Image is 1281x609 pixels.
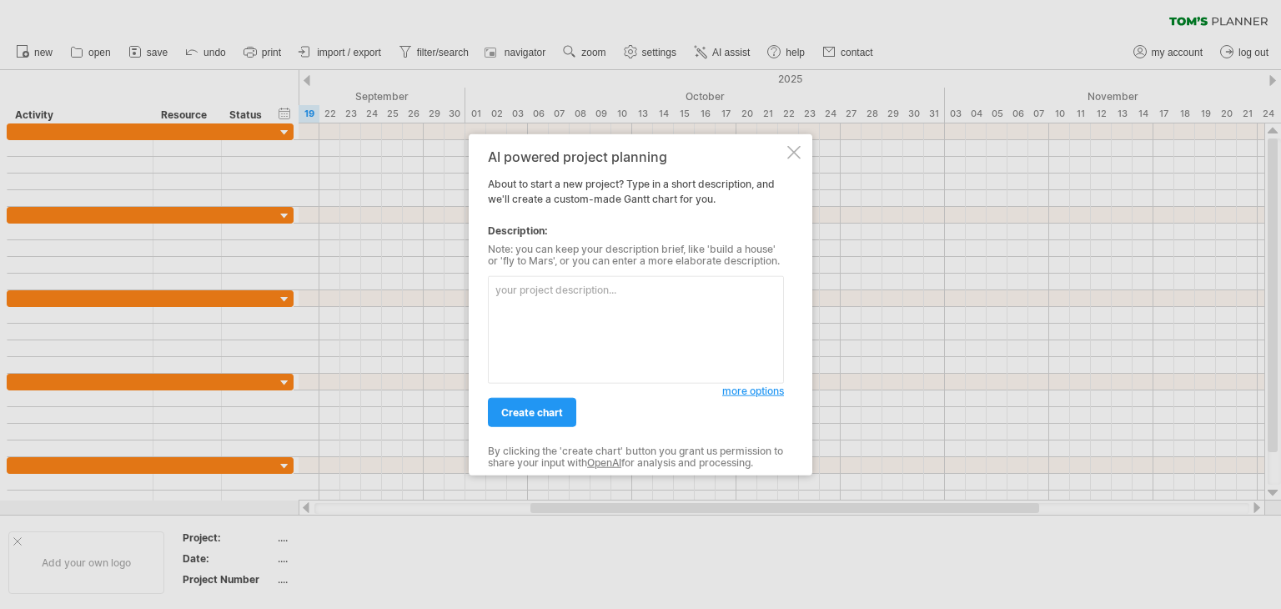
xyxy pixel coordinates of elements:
div: Description: [488,224,784,239]
span: create chart [501,406,563,419]
span: more options [722,385,784,397]
div: Note: you can keep your description brief, like 'build a house' or 'fly to Mars', or you can ente... [488,244,784,268]
div: AI powered project planning [488,149,784,164]
a: OpenAI [587,456,621,469]
a: create chart [488,398,576,427]
div: About to start a new project? Type in a short description, and we'll create a custom-made Gantt c... [488,149,784,461]
a: more options [722,384,784,399]
div: By clicking the 'create chart' button you grant us permission to share your input with for analys... [488,445,784,470]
